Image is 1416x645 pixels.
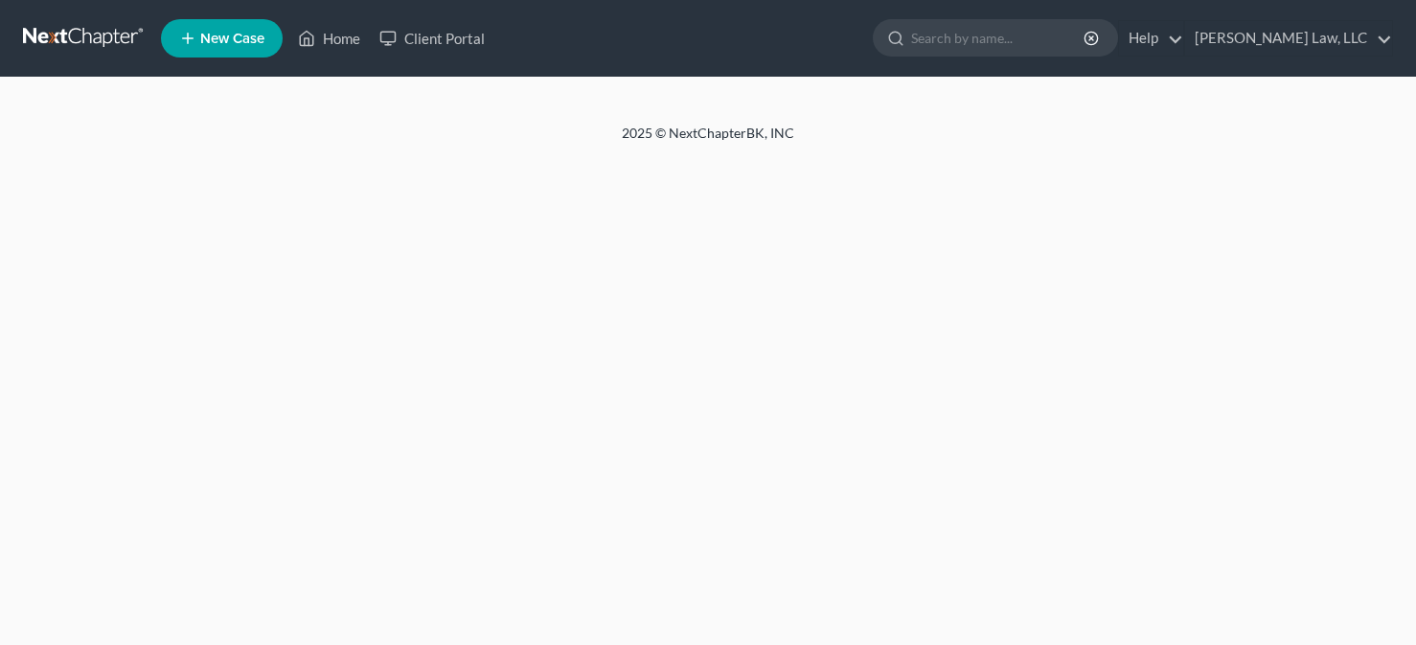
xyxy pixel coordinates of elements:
[162,124,1254,158] div: 2025 © NextChapterBK, INC
[911,20,1086,56] input: Search by name...
[370,21,494,56] a: Client Portal
[288,21,370,56] a: Home
[1119,21,1183,56] a: Help
[200,32,264,46] span: New Case
[1185,21,1392,56] a: [PERSON_NAME] Law, LLC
